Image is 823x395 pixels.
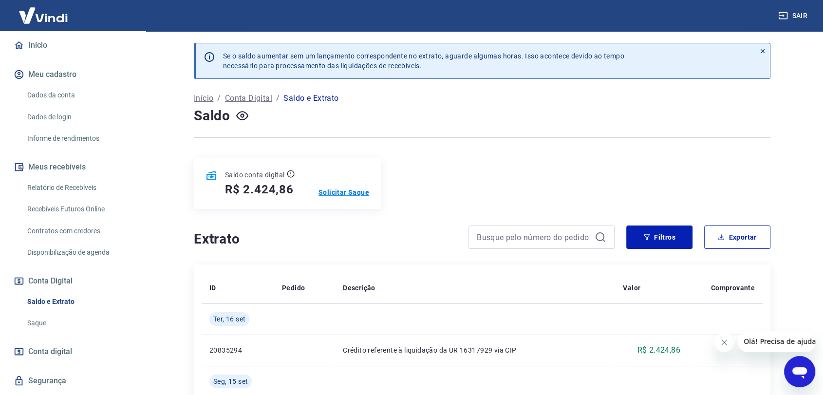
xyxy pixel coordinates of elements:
[23,243,134,263] a: Disponibilização de agenda
[225,170,285,180] p: Saldo conta digital
[637,344,680,356] p: R$ 2.424,86
[194,106,230,126] h4: Saldo
[23,313,134,333] a: Saque
[23,129,134,149] a: Informe de rendimentos
[23,292,134,312] a: Saldo e Extrato
[477,230,591,245] input: Busque pelo número do pedido
[12,270,134,292] button: Conta Digital
[213,314,245,324] span: Ter, 16 set
[12,64,134,85] button: Meu cadastro
[738,331,815,352] iframe: Mensagem da empresa
[28,345,72,358] span: Conta digital
[12,35,134,56] a: Início
[784,356,815,387] iframe: Botão para abrir a janela de mensagens
[714,333,734,352] iframe: Fechar mensagem
[283,93,338,104] p: Saldo e Extrato
[711,283,755,293] p: Comprovante
[194,229,457,249] h4: Extrato
[209,283,216,293] p: ID
[276,93,280,104] p: /
[318,188,369,197] a: Solicitar Saque
[343,283,375,293] p: Descrição
[704,226,770,249] button: Exportar
[23,221,134,241] a: Contratos com credores
[225,182,294,197] h5: R$ 2.424,86
[23,199,134,219] a: Recebíveis Futuros Online
[23,107,134,127] a: Dados de login
[223,51,624,71] p: Se o saldo aumentar sem um lançamento correspondente no extrato, aguarde algumas horas. Isso acon...
[776,7,811,25] button: Sair
[12,0,75,30] img: Vindi
[12,370,134,392] a: Segurança
[282,283,305,293] p: Pedido
[23,85,134,105] a: Dados da conta
[626,226,692,249] button: Filtros
[209,345,266,355] p: 20835294
[213,376,248,386] span: Seg, 15 set
[623,283,640,293] p: Valor
[194,93,213,104] a: Início
[6,7,82,15] span: Olá! Precisa de ajuda?
[343,345,607,355] p: Crédito referente à liquidação da UR 16317929 via CIP
[225,93,272,104] a: Conta Digital
[23,178,134,198] a: Relatório de Recebíveis
[12,156,134,178] button: Meus recebíveis
[12,341,134,362] a: Conta digital
[217,93,221,104] p: /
